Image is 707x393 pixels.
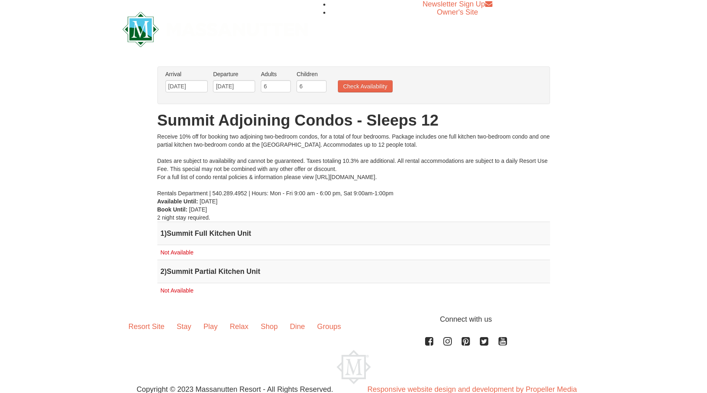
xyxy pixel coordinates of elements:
[164,229,167,237] span: )
[213,70,255,78] label: Departure
[157,112,550,128] h1: Summit Adjoining Condos - Sleeps 12
[224,314,255,339] a: Relax
[157,206,188,213] strong: Book Until:
[161,287,193,294] span: Not Available
[297,70,327,78] label: Children
[122,19,308,38] a: Massanutten Resort
[161,229,547,237] h4: 1 Summit Full Kitchen Unit
[122,314,171,339] a: Resort Site
[157,198,198,205] strong: Available Until:
[165,70,208,78] label: Arrival
[122,314,585,325] p: Connect with us
[171,314,198,339] a: Stay
[161,249,193,256] span: Not Available
[284,314,311,339] a: Dine
[164,267,167,276] span: )
[255,314,284,339] a: Shop
[311,314,347,339] a: Groups
[200,198,217,205] span: [DATE]
[189,206,207,213] span: [DATE]
[337,350,371,384] img: Massanutten Resort Logo
[157,132,550,197] div: Receive 10% off for booking two adjoining two-bedroom condos, for a total of four bedrooms. Packa...
[122,12,308,47] img: Massanutten Resort Logo
[198,314,224,339] a: Play
[437,8,478,16] a: Owner's Site
[338,80,393,92] button: Check Availability
[157,214,211,221] span: 2 night stay required.
[261,70,291,78] label: Adults
[161,267,547,276] h4: 2 Summit Partial Kitchen Unit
